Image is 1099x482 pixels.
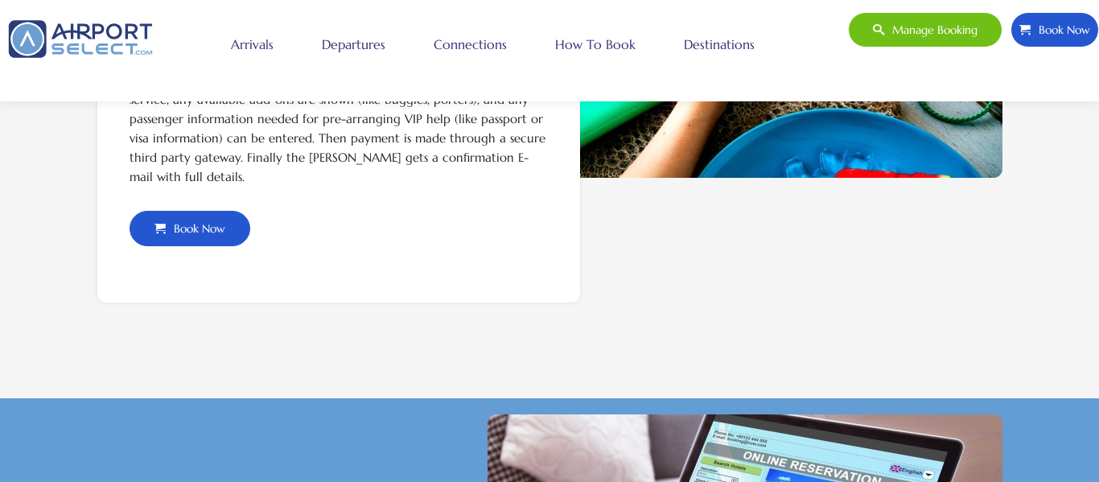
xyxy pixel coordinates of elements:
[1011,12,1099,47] a: Book Now
[884,13,978,47] span: Manage booking
[227,24,278,64] a: Arrivals
[430,24,511,64] a: Connections
[848,12,1002,47] a: Manage booking
[680,24,759,64] a: Destinations
[1031,13,1090,47] span: Book Now
[166,212,225,245] span: Book Now
[130,211,250,246] a: Book Now
[551,24,640,64] a: How to book
[318,24,389,64] a: Departures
